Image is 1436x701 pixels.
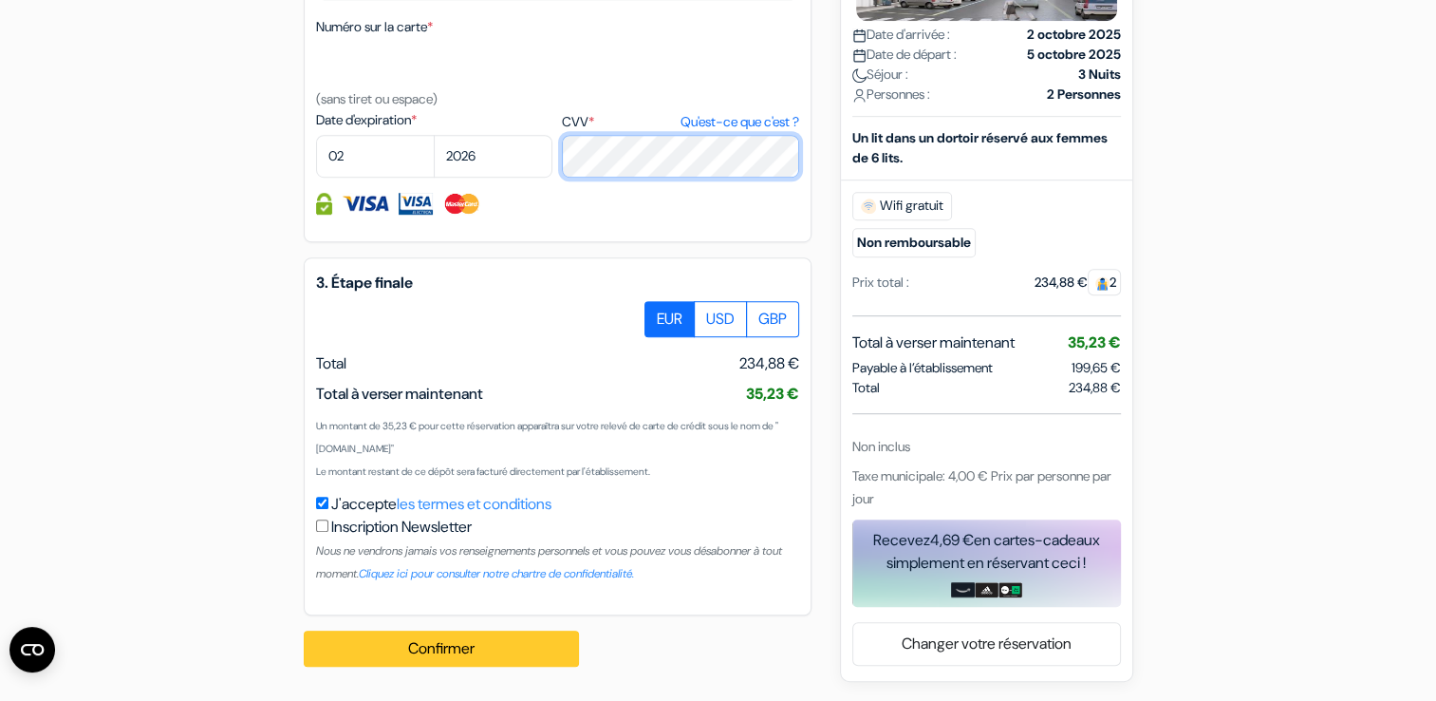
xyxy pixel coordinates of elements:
img: calendar.svg [852,48,867,63]
strong: 5 octobre 2025 [1027,45,1121,65]
label: CVV [562,112,798,132]
span: 35,23 € [1068,332,1121,352]
div: Non inclus [852,437,1121,457]
button: Confirmer [304,631,579,667]
span: 199,65 € [1072,359,1121,376]
div: 234,88 € [1035,273,1121,293]
span: Wifi gratuit [852,192,952,220]
img: Visa [342,193,389,215]
div: Basic radio toggle button group [645,301,799,337]
span: Total à verser maintenant [316,384,483,404]
label: EUR [644,301,695,337]
img: adidas-card.png [975,582,998,597]
img: Visa Electron [399,193,433,215]
strong: 3 Nuits [1078,65,1121,85]
span: Personnes : [852,85,930,104]
a: Qu'est-ce que c'est ? [680,112,798,132]
span: Total [852,378,880,398]
img: calendar.svg [852,28,867,43]
span: Total à verser maintenant [852,332,1015,354]
small: (sans tiret ou espace) [316,90,438,107]
img: moon.svg [852,68,867,83]
span: 35,23 € [746,384,799,404]
img: amazon-card-no-text.png [951,582,975,597]
span: Date de départ : [852,45,957,65]
a: Cliquez ici pour consulter notre chartre de confidentialité. [359,566,634,581]
div: Prix total : [852,273,909,293]
small: Nous ne vendrons jamais vos renseignements personnels et vous pouvez vous désabonner à tout moment. [316,543,782,581]
b: Un lit dans un dortoir réservé aux femmes de 6 lits. [852,129,1108,166]
small: Un montant de 35,23 € pour cette réservation apparaîtra sur votre relevé de carte de crédit sous ... [316,420,778,455]
span: Date d'arrivée : [852,25,950,45]
strong: 2 Personnes [1047,85,1121,104]
span: Taxe municipale: 4,00 € Prix par personne par jour [852,467,1111,507]
label: Numéro sur la carte [316,17,433,37]
img: guest.svg [1095,276,1110,291]
label: USD [694,301,747,337]
h5: 3. Étape finale [316,274,799,292]
span: 2 [1088,269,1121,295]
label: Inscription Newsletter [331,516,472,539]
span: Total [316,353,346,373]
button: Ouvrir le widget CMP [9,627,55,673]
img: uber-uber-eats-card.png [998,582,1022,597]
img: Information de carte de crédit entièrement encryptée et sécurisée [316,193,332,215]
span: Séjour : [852,65,908,85]
span: 234,88 € [739,352,799,375]
label: GBP [746,301,799,337]
label: J'accepte [331,493,551,516]
label: Date d'expiration [316,110,552,130]
img: free_wifi.svg [861,199,876,214]
small: Le montant restant de ce dépôt sera facturé directement par l'établissement. [316,465,650,478]
span: 234,88 € [1069,378,1121,398]
strong: 2 octobre 2025 [1027,25,1121,45]
img: user_icon.svg [852,88,867,103]
a: les termes et conditions [397,494,551,514]
span: Payable à l’établissement [852,358,993,378]
a: Changer votre réservation [853,626,1120,662]
span: 4,69 € [930,530,974,550]
small: Non remboursable [852,228,976,257]
div: Recevez en cartes-cadeaux simplement en réservant ceci ! [852,529,1121,575]
img: Master Card [442,193,481,215]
